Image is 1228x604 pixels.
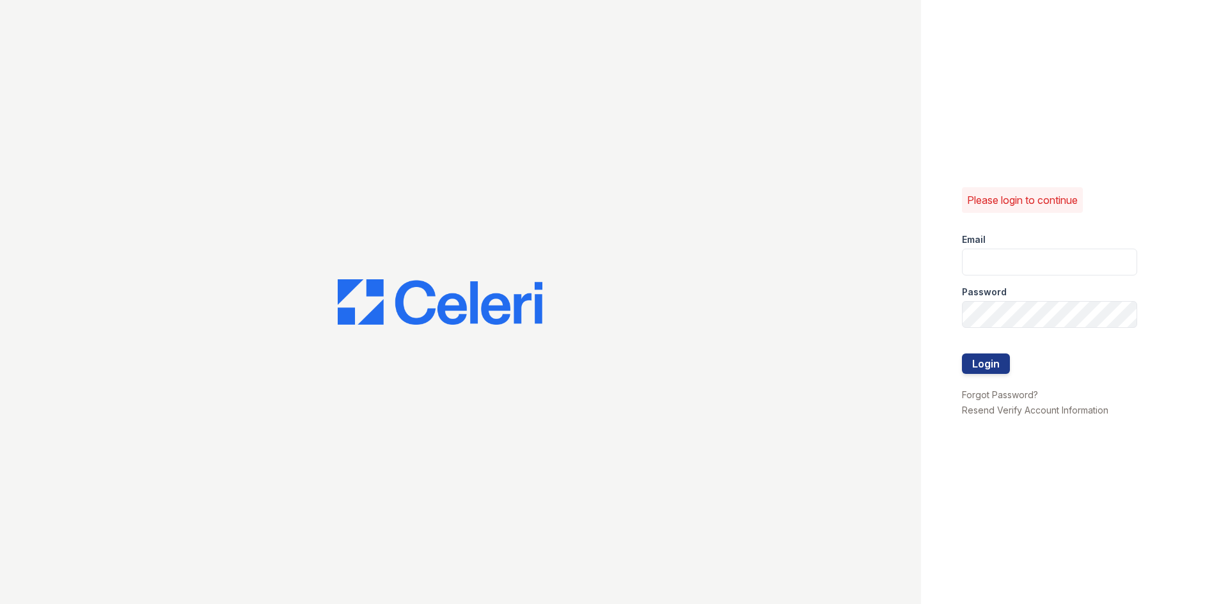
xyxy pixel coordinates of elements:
a: Resend Verify Account Information [962,405,1108,415]
p: Please login to continue [967,192,1078,208]
button: Login [962,353,1010,374]
label: Password [962,286,1007,298]
img: CE_Logo_Blue-a8612792a0a2168367f1c8372b55b34899dd931a85d93a1a3d3e32e68fde9ad4.png [338,279,542,325]
a: Forgot Password? [962,389,1038,400]
label: Email [962,233,986,246]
